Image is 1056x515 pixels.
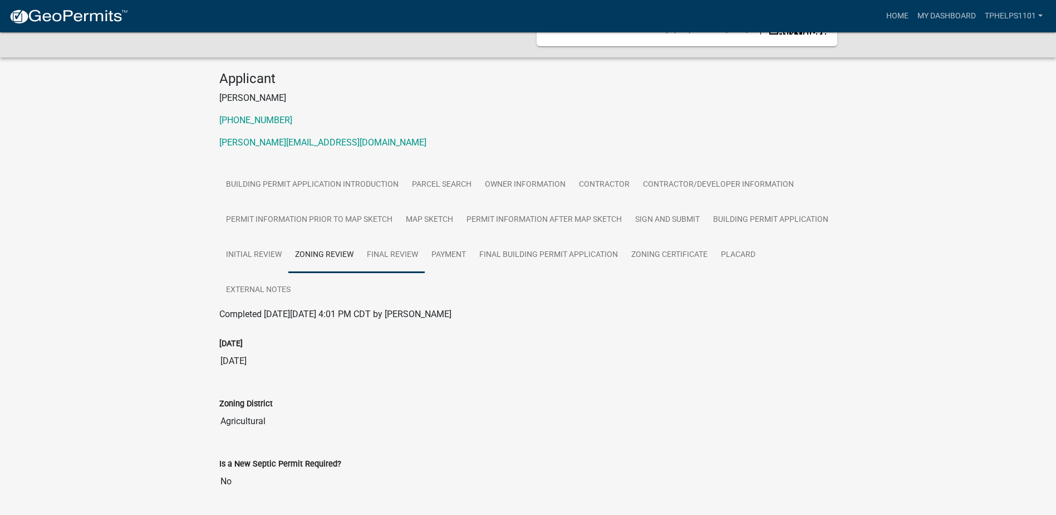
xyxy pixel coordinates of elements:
a: Contractor [572,167,636,203]
a: Placard [714,237,762,273]
a: Final Review [360,237,425,273]
a: Zoning Review [288,237,360,273]
a: tphelps1101 [980,6,1047,27]
a: Permit Information After Map Sketch [460,202,628,238]
p: [PERSON_NAME] [219,91,837,105]
a: Final Building Permit Application [473,237,625,273]
a: Map Sketch [399,202,460,238]
a: Sign and Submit [628,202,706,238]
a: Owner Information [478,167,572,203]
a: Permit Information Prior to Map Sketch [219,202,399,238]
label: Zoning District [219,400,273,408]
a: External Notes [219,273,297,308]
label: [DATE] [219,340,243,348]
a: Parcel search [405,167,478,203]
h4: Applicant [219,71,837,87]
a: Zoning Certificate [625,237,714,273]
a: Building Permit Application Introduction [219,167,405,203]
a: Building Permit Application [706,202,835,238]
a: [PHONE_NUMBER] [219,115,292,125]
a: [PERSON_NAME][EMAIL_ADDRESS][DOMAIN_NAME] [219,137,426,148]
a: Payment [425,237,473,273]
a: My Dashboard [913,6,980,27]
label: Is a New Septic Permit Required? [219,460,341,468]
a: Contractor/Developer Information [636,167,800,203]
a: Initial Review [219,237,288,273]
a: Home [882,6,913,27]
span: Completed [DATE][DATE] 4:01 PM CDT by [PERSON_NAME] [219,309,451,319]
